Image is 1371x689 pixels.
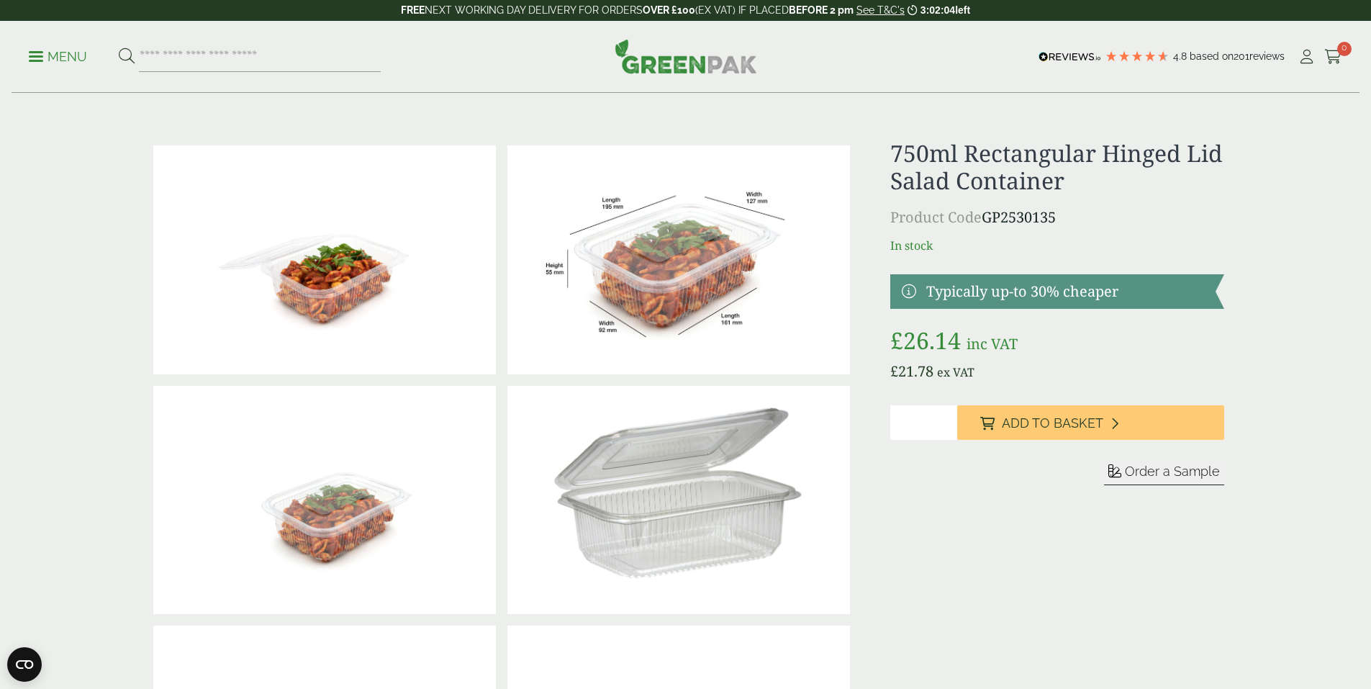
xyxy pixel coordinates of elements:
span: ex VAT [937,364,974,380]
img: SaladBox_750rectangle [507,145,850,374]
i: Cart [1324,50,1342,64]
span: 3:02:04 [920,4,955,16]
span: reviews [1249,50,1285,62]
span: 4.8 [1173,50,1190,62]
strong: OVER £100 [643,4,695,16]
div: 4.79 Stars [1105,50,1169,63]
span: Order a Sample [1125,464,1220,479]
button: Add to Basket [957,405,1224,440]
img: 750ml Rectangle Hinged Salad Container Closed [153,386,496,615]
span: £ [890,361,898,381]
p: Menu [29,48,87,66]
img: 750ml Rectangle Hinged Salad Container Open [153,145,496,374]
i: My Account [1298,50,1316,64]
p: In stock [890,237,1223,254]
bdi: 21.78 [890,361,933,381]
p: GP2530135 [890,207,1223,228]
h1: 750ml Rectangular Hinged Lid Salad Container [890,140,1223,195]
a: See T&C's [856,4,905,16]
img: REVIEWS.io [1039,52,1101,62]
span: left [955,4,970,16]
img: GreenPak Supplies [615,39,757,73]
strong: BEFORE 2 pm [789,4,854,16]
span: 201 [1234,50,1249,62]
img: 750ml Rectangular Hinged Lid Salad Container 0 [507,386,850,615]
button: Open CMP widget [7,647,42,682]
strong: FREE [401,4,425,16]
a: Menu [29,48,87,63]
span: £ [890,325,903,356]
span: inc VAT [967,334,1018,353]
a: 0 [1324,46,1342,68]
span: Add to Basket [1002,415,1103,431]
bdi: 26.14 [890,325,961,356]
button: Order a Sample [1104,463,1224,485]
span: 0 [1337,42,1352,56]
span: Based on [1190,50,1234,62]
span: Product Code [890,207,982,227]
